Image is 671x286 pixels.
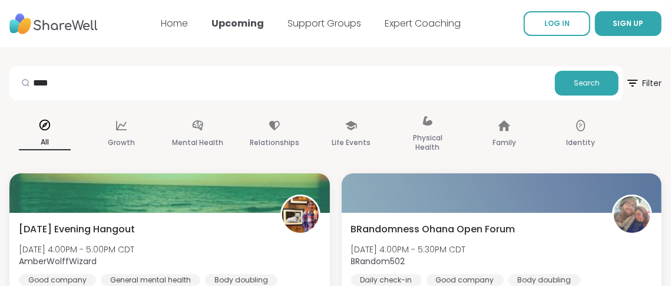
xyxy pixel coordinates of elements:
p: Identity [567,136,596,150]
a: Expert Coaching [385,17,461,30]
p: Mental Health [173,136,224,150]
span: [DATE] Evening Hangout [19,222,135,236]
b: BRandom502 [351,255,405,267]
span: SIGN UP [613,18,644,28]
span: Filter [626,69,662,97]
span: [DATE] 4:00PM - 5:00PM CDT [19,244,134,255]
img: BRandom502 [614,196,650,233]
a: LOG IN [524,11,590,36]
div: Body doubling [508,274,581,286]
button: Search [555,71,619,96]
img: ShareWell Nav Logo [9,8,98,40]
span: LOG IN [544,18,570,28]
img: AmberWolffWizard [282,196,319,233]
a: Support Groups [287,17,361,30]
span: BRandomness Ohana Open Forum [351,222,515,236]
p: All [19,135,71,150]
span: [DATE] 4:00PM - 5:30PM CDT [351,244,466,255]
span: Search [574,78,600,88]
p: Growth [108,136,135,150]
p: Relationships [250,136,299,150]
p: Physical Health [402,131,454,154]
div: Good company [19,274,96,286]
div: Daily check-in [351,274,422,286]
button: SIGN UP [595,11,662,36]
div: Body doubling [205,274,277,286]
p: Family [492,136,516,150]
div: General mental health [101,274,200,286]
b: AmberWolffWizard [19,255,97,267]
a: Home [161,17,188,30]
div: Good company [427,274,504,286]
button: Filter [626,66,662,100]
p: Life Events [332,136,371,150]
a: Upcoming [211,17,264,30]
